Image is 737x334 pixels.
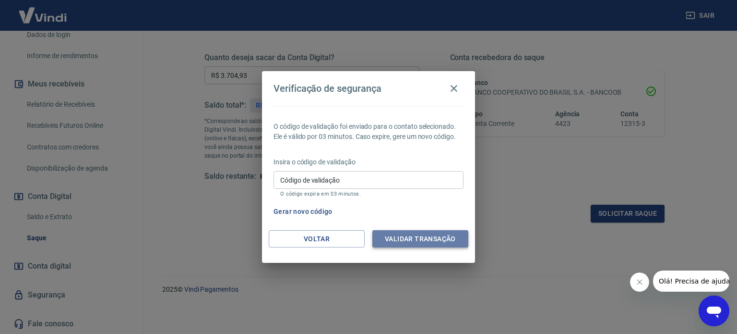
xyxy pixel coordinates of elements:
iframe: Mensagem da empresa [653,271,729,292]
p: Insira o código de validação [273,157,464,167]
iframe: Botão para abrir a janela de mensagens [699,296,729,326]
button: Gerar novo código [270,203,336,221]
button: Voltar [269,230,365,248]
p: O código expira em 03 minutos. [280,191,457,197]
iframe: Fechar mensagem [630,272,649,292]
h4: Verificação de segurança [273,83,381,94]
p: O código de validação foi enviado para o contato selecionado. Ele é válido por 03 minutos. Caso e... [273,122,464,142]
span: Olá! Precisa de ajuda? [6,7,81,14]
button: Validar transação [372,230,468,248]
